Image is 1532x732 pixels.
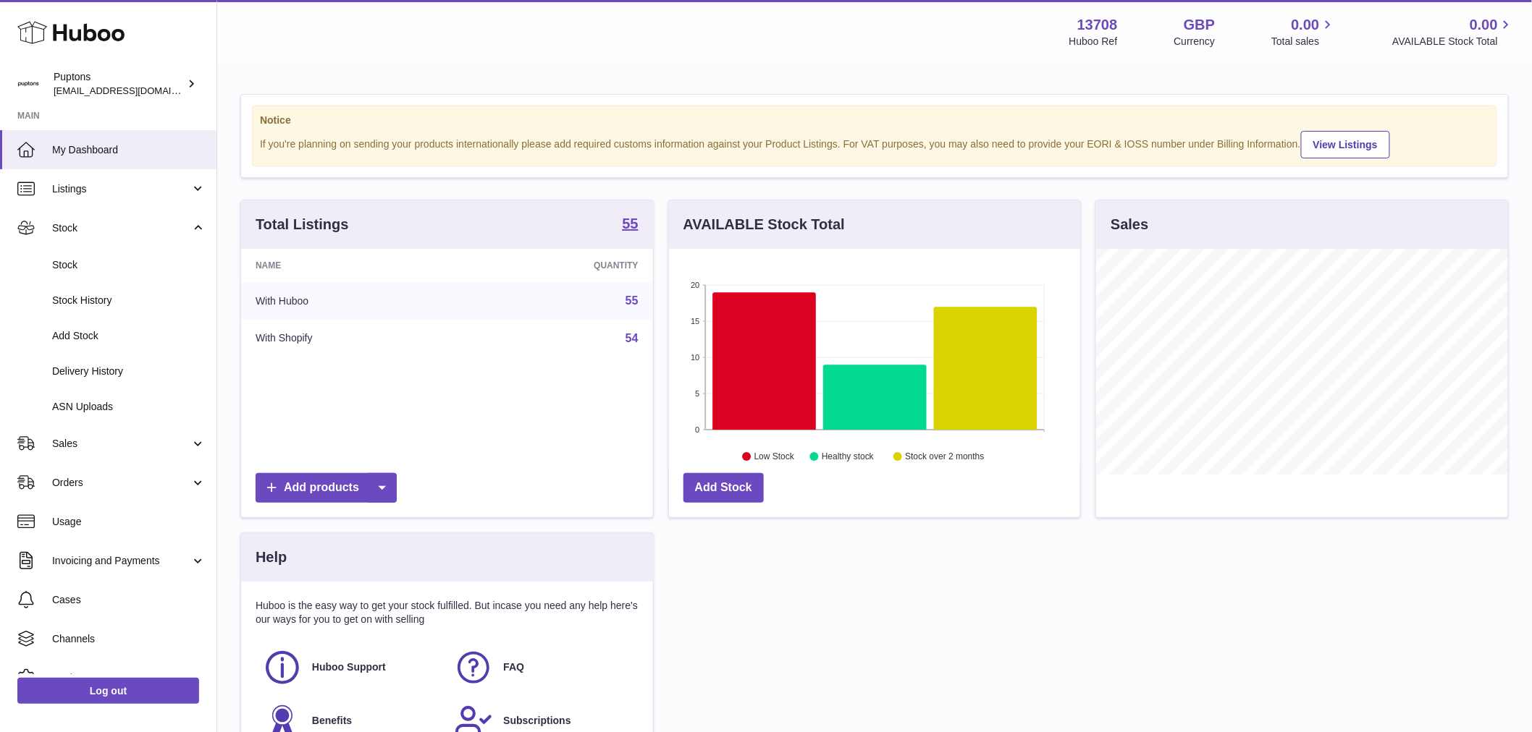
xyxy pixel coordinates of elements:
div: Puptons [54,70,184,98]
div: Huboo Ref [1069,35,1118,48]
span: My Dashboard [52,143,206,157]
a: 0.00 AVAILABLE Stock Total [1392,15,1515,48]
span: Stock History [52,294,206,307]
th: Quantity [463,249,653,282]
text: 20 [691,281,699,289]
div: If you're planning on sending your products internationally please add required customs informati... [260,129,1489,158]
span: [EMAIL_ADDRESS][DOMAIN_NAME] [54,85,213,96]
span: Listings [52,182,190,196]
span: 0.00 [1470,15,1498,35]
strong: Notice [260,114,1489,127]
span: Cases [52,593,206,607]
text: Healthy stock [822,452,875,462]
text: 5 [695,389,699,398]
a: Huboo Support [263,648,439,687]
span: AVAILABLE Stock Total [1392,35,1515,48]
a: FAQ [454,648,631,687]
span: Stock [52,221,190,235]
text: 0 [695,425,699,434]
strong: 13708 [1077,15,1118,35]
span: Benefits [312,714,352,728]
span: Sales [52,437,190,451]
p: Huboo is the easy way to get your stock fulfilled. But incase you need any help here's our ways f... [256,599,639,626]
div: Currency [1174,35,1216,48]
h3: Sales [1111,215,1148,234]
a: View Listings [1301,131,1390,158]
span: Channels [52,632,206,646]
span: ASN Uploads [52,400,206,414]
a: 54 [626,332,639,344]
span: Invoicing and Payments [52,554,190,568]
a: Log out [17,678,199,704]
img: hello@puptons.com [17,73,39,95]
h3: AVAILABLE Stock Total [683,215,845,234]
span: Total sales [1271,35,1336,48]
span: Huboo Support [312,660,386,674]
th: Name [241,249,463,282]
a: 55 [626,294,639,307]
td: With Huboo [241,282,463,320]
span: Add Stock [52,329,206,343]
text: Low Stock [754,452,795,462]
span: Stock [52,258,206,272]
td: With Shopify [241,320,463,357]
text: Stock over 2 months [905,452,984,462]
a: 0.00 Total sales [1271,15,1336,48]
strong: 55 [622,216,638,231]
strong: GBP [1184,15,1215,35]
h3: Help [256,548,287,567]
text: 10 [691,353,699,362]
span: 0.00 [1292,15,1320,35]
span: Subscriptions [503,714,571,728]
span: Orders [52,476,190,490]
h3: Total Listings [256,215,349,234]
span: Settings [52,671,206,685]
a: Add Stock [683,473,764,503]
span: Delivery History [52,365,206,378]
a: Add products [256,473,397,503]
span: FAQ [503,660,524,674]
text: 15 [691,317,699,325]
span: Usage [52,515,206,529]
a: 55 [622,216,638,234]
